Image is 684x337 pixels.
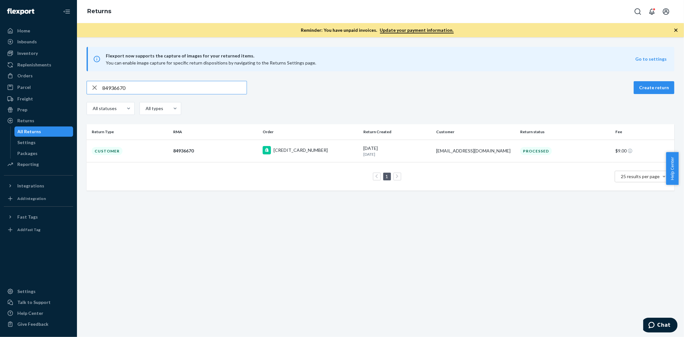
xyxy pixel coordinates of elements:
[60,5,73,18] button: Close Navigation
[4,60,73,70] a: Replenishments
[4,319,73,329] button: Give Feedback
[17,310,43,316] div: Help Center
[106,60,316,65] span: You can enable image capture for specific return dispositions by navigating to the Returns Settin...
[436,148,515,154] div: [EMAIL_ADDRESS][DOMAIN_NAME]
[17,321,48,327] div: Give Feedback
[17,84,31,91] div: Parcel
[17,196,46,201] div: Add Integration
[4,94,73,104] a: Freight
[18,150,38,157] div: Packages
[17,107,27,113] div: Prep
[434,124,518,140] th: Customer
[634,81,674,94] button: Create return
[17,62,51,68] div: Replenishments
[171,124,260,140] th: RMA
[93,105,116,112] div: All statuses
[87,8,111,15] a: Returns
[82,2,116,21] ol: breadcrumbs
[17,288,36,295] div: Settings
[17,39,37,45] div: Inbounds
[4,225,73,235] a: Add Fast Tag
[613,140,674,162] td: $9.00
[4,71,73,81] a: Orders
[4,26,73,36] a: Home
[384,174,390,179] a: Page 1 is your current page
[301,27,454,33] p: Reminder: You have unpaid invoices.
[363,145,431,157] div: [DATE]
[14,148,73,159] a: Packages
[518,124,613,140] th: Return status
[380,27,454,33] a: Update your payment information.
[146,105,162,112] div: All types
[18,128,41,135] div: All Returns
[260,124,361,140] th: Order
[621,174,660,179] span: 25 results per page
[4,105,73,115] a: Prep
[17,299,51,306] div: Talk to Support
[173,148,258,154] div: 84936670
[17,28,30,34] div: Home
[646,5,658,18] button: Open notifications
[102,81,247,94] input: Search returns by rma, id, tracking number
[363,151,431,157] p: [DATE]
[17,96,33,102] div: Freight
[14,137,73,148] a: Settings
[4,297,73,307] button: Talk to Support
[87,124,171,140] th: Return Type
[274,147,328,153] div: [CREDIT_CARD_NUMBER]
[4,181,73,191] button: Integrations
[17,117,34,124] div: Returns
[660,5,672,18] button: Open account menu
[17,227,40,232] div: Add Fast Tag
[17,50,38,56] div: Inventory
[17,161,39,168] div: Reporting
[4,37,73,47] a: Inbounds
[643,318,678,334] iframe: Opens a widget where you can chat to one of our agents
[18,139,36,146] div: Settings
[4,48,73,58] a: Inventory
[631,5,644,18] button: Open Search Box
[4,116,73,126] a: Returns
[666,152,679,185] button: Help Center
[17,73,33,79] div: Orders
[17,214,38,220] div: Fast Tags
[4,194,73,204] a: Add Integration
[106,52,635,60] span: Flexport now supports the capture of images for your returned items.
[4,82,73,92] a: Parcel
[4,159,73,169] a: Reporting
[92,147,122,155] div: Customer
[4,308,73,318] a: Help Center
[613,124,674,140] th: Fee
[361,124,434,140] th: Return Created
[14,126,73,137] a: All Returns
[7,8,34,15] img: Flexport logo
[520,147,552,155] div: Processed
[635,56,667,62] button: Go to settings
[17,183,44,189] div: Integrations
[4,212,73,222] button: Fast Tags
[4,286,73,297] a: Settings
